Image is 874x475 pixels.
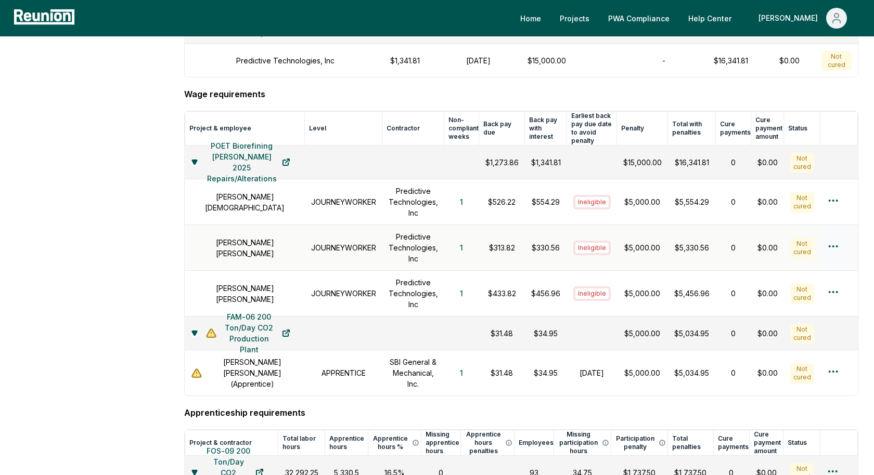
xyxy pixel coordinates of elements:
th: Status [783,430,820,456]
div: Not cured [790,238,814,258]
p: $15,000.00 [527,55,566,66]
button: Ineligible [573,241,611,255]
a: Projects [551,8,598,29]
a: PWA Compliance [600,8,678,29]
th: Non-compliant weeks [444,112,479,146]
p: $16,341.81 [704,55,757,66]
p: $433.82 [485,288,519,299]
button: Apprentice hours % [372,434,421,451]
p: $31.48 [485,328,519,339]
th: Penalty [617,112,668,146]
div: $0.00 [757,157,778,168]
button: Participation penalty [615,434,667,451]
th: Status [784,112,820,146]
h1: Predictive Technologies, Inc [389,186,438,218]
div: $0.00 [757,242,778,253]
th: Project & contractor [185,430,278,456]
h1: APPRENTICE [311,367,376,378]
p: $1,341.81 [380,55,430,66]
p: $34.95 [531,328,561,339]
button: [PERSON_NAME] [750,8,855,29]
a: POET Biorefining [PERSON_NAME] 2025 Repairs/Alterations [198,17,367,37]
p: $16,341.81 [674,157,710,168]
h1: [DATE] [443,55,515,66]
a: FAM-06 200 Ton/Day CO2 Production Plant [198,323,299,344]
div: 0 [722,242,745,253]
button: 1 [452,238,471,258]
button: 1 [452,363,471,384]
h4: Wage requirements [184,88,858,100]
h1: Predictive Technologies, Inc [236,55,335,66]
div: 0 [722,157,745,168]
div: 0 [722,367,745,378]
h1: JOURNEYWORKER [311,288,376,299]
h1: [PERSON_NAME] [DEMOGRAPHIC_DATA] [191,191,299,213]
div: $0.00 [757,367,778,378]
div: 0 [722,196,745,207]
button: Ineligible [573,286,611,301]
p: $526.22 [485,196,519,207]
button: 1 [452,283,471,304]
div: $0.00 [757,196,778,207]
button: Missing participation hours [558,430,611,455]
h1: Predictive Technologies, Inc [389,277,438,310]
p: $5,034.95 [674,367,710,378]
div: Not cured [790,192,814,212]
p: $1,273.86 [485,157,519,168]
th: Back pay due [479,112,525,146]
th: Missing apprentice hours [421,430,461,456]
th: Cure payment amount [749,430,783,456]
p: $15,000.00 [623,157,662,168]
p: $313.82 [485,242,519,253]
th: Earliest back pay due date to avoid penalty [567,112,617,146]
p: $5,330.56 [674,242,710,253]
th: Cure payments [713,430,749,456]
div: Not cured [821,51,851,71]
p: $456.96 [531,288,561,299]
a: Home [512,8,549,29]
p: $5,456.96 [674,288,710,299]
p: $554.29 [531,196,561,207]
p: $5,034.95 [674,328,710,339]
button: 1 [452,192,471,213]
th: Cure payment amount [751,112,784,146]
p: $34.95 [531,367,561,378]
h1: JOURNEYWORKER [311,242,376,253]
th: Total labor hours [278,430,325,456]
div: Not cured [790,284,814,304]
th: Back pay with interest [525,112,567,146]
div: Not cured [790,324,814,344]
td: - [629,44,698,77]
th: Apprentice hours [325,430,368,456]
th: Employees [515,430,554,456]
button: Ineligible [573,195,611,209]
p: $5,000.00 [623,328,662,339]
p: $5,000.00 [623,196,662,207]
th: Contractor [382,112,444,146]
h1: [DATE] [573,367,611,378]
div: 0 [722,288,745,299]
th: Project & employee [185,112,305,146]
th: Total penalties [667,430,713,456]
nav: Main [512,8,864,29]
th: Cure payments [716,112,751,146]
h4: Apprenticeship requirements [184,406,858,419]
th: Level [305,112,382,146]
p: $330.56 [531,242,561,253]
p: $5,000.00 [623,242,662,253]
div: Not cured [790,363,814,383]
h1: [PERSON_NAME] [PERSON_NAME] [191,283,299,305]
div: [PERSON_NAME] [759,8,822,29]
h1: [PERSON_NAME] [PERSON_NAME] [191,237,299,259]
div: $0.00 [757,288,778,299]
p: $5,000.00 [623,367,662,378]
h1: Predictive Technologies, Inc [389,231,438,264]
h1: JOURNEYWORKER [311,196,376,207]
p: $1,341.81 [531,157,561,168]
div: 0 [722,328,745,339]
div: $0.00 [757,328,778,339]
